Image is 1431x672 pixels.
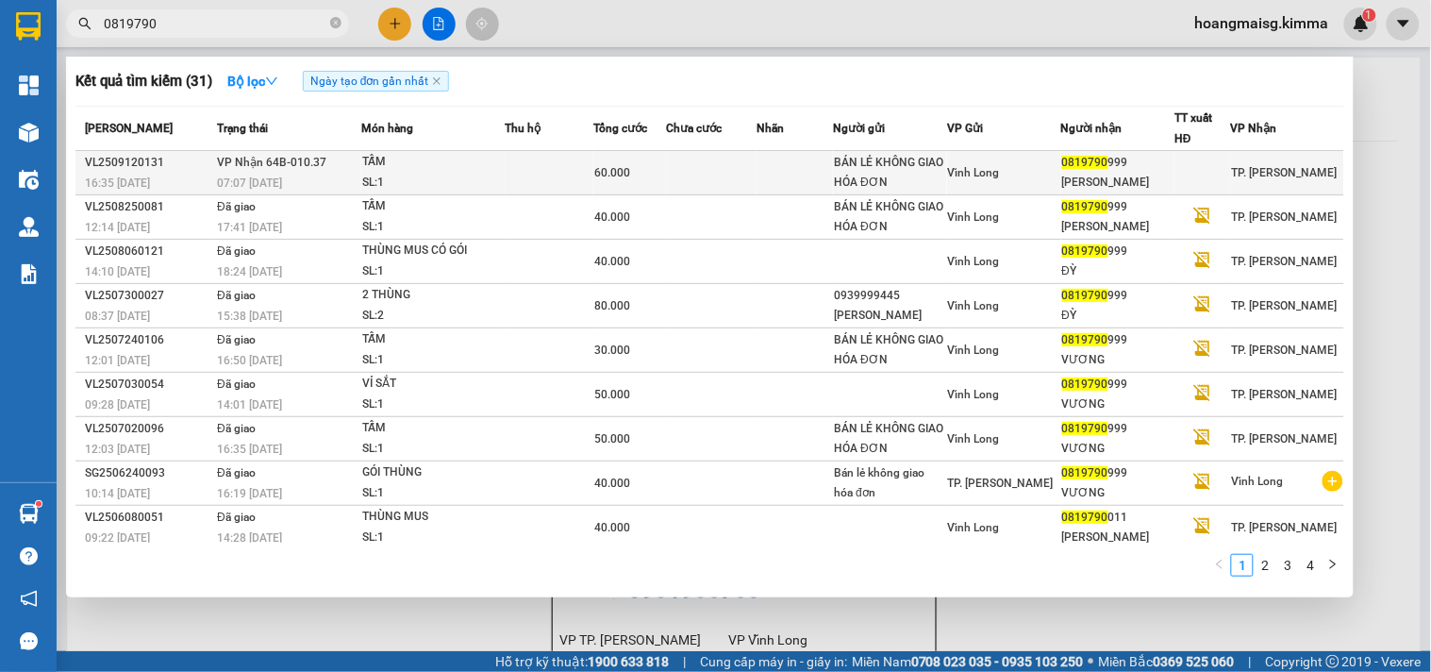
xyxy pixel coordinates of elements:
div: VL2507300027 [85,286,211,306]
button: Bộ lọcdown [212,66,293,96]
span: question-circle [20,547,38,565]
div: GÓI THÙNG [362,462,504,483]
span: Đã giao [217,378,256,391]
span: 09:22 [DATE] [85,531,150,545]
a: 3 [1277,555,1298,576]
div: VL2506080051 [85,508,211,528]
div: SL: 1 [362,395,504,415]
div: TẤM [362,196,504,217]
span: close [432,76,441,86]
span: 50.000 [594,432,630,445]
div: SL: 1 [362,173,504,193]
span: Vĩnh Long [948,344,1000,357]
span: 40.000 [594,210,630,224]
li: 2 [1254,554,1276,577]
span: VP Gửi [947,122,983,135]
div: [PERSON_NAME] [834,306,946,326]
span: 30.000 [594,344,630,357]
a: 1 [1232,555,1253,576]
span: notification [20,590,38,608]
div: 011 [1062,508,1174,528]
span: Gửi: [16,18,45,38]
span: 12:01 [DATE] [85,354,150,367]
span: Vĩnh Long [948,388,1000,401]
span: Đã giao [217,333,256,346]
span: close-circle [330,17,341,28]
li: Previous Page [1208,554,1231,577]
span: TP. [PERSON_NAME] [1232,166,1338,179]
div: BÁN LẺ KHÔNG GIAO HÓA ĐƠN [834,419,946,459]
span: 17:41 [DATE] [217,221,282,234]
img: warehouse-icon [19,123,39,143]
div: VƯƠNG [1062,483,1174,503]
span: right [1327,559,1339,570]
span: Vĩnh Long [948,521,1000,534]
div: SL: 1 [362,261,504,282]
span: 40.000 [594,255,630,268]
span: 16:50 [DATE] [217,354,282,367]
span: TP. [PERSON_NAME] [1232,255,1338,268]
div: [PERSON_NAME] [1062,217,1174,237]
div: VƯƠNG [1062,350,1174,370]
div: VL2509120131 [85,153,211,173]
div: TÂN THÀNH [180,61,312,84]
span: message [20,632,38,650]
img: dashboard-icon [19,76,39,95]
span: 0819790 [1062,511,1108,524]
span: Đã giao [217,244,256,258]
li: 3 [1276,554,1299,577]
a: 2 [1255,555,1275,576]
span: VP Nhận 64B-010.37 [217,156,326,169]
span: VP Nhận [1231,122,1277,135]
strong: Bộ lọc [227,74,278,89]
span: Chưa thu [177,122,246,142]
span: Vĩnh Long [948,432,1000,445]
div: 999 [1062,419,1174,439]
div: 999 [1062,375,1174,395]
span: [PERSON_NAME] [85,122,173,135]
span: search [78,17,92,30]
div: BÁN LẺ KHÔNG GIAO HÓA ĐƠN [834,153,946,193]
div: ĐỲ [1062,306,1174,326]
div: TẤM [362,418,504,439]
span: 15:38 [DATE] [217,310,282,323]
img: warehouse-icon [19,504,39,524]
div: SL: 1 [362,350,504,371]
li: 4 [1299,554,1322,577]
div: SL: 1 [362,483,504,504]
div: 0799661554 [180,84,312,110]
span: Trạng thái [217,122,268,135]
span: 0819790 [1062,333,1108,346]
span: plus-circle [1323,471,1343,492]
div: SL: 1 [362,217,504,238]
span: TP. [PERSON_NAME] [1232,388,1338,401]
span: Tổng cước [593,122,647,135]
span: 80.000 [594,299,630,312]
span: Nhãn [757,122,784,135]
span: close-circle [330,15,341,33]
span: Đã giao [217,200,256,213]
div: ĐỲ [1062,261,1174,281]
div: BÁN LẺ KHÔNG GIAO HÓA ĐƠN [834,197,946,237]
a: 4 [1300,555,1321,576]
span: 14:28 [DATE] [217,531,282,545]
div: 999 [1062,197,1174,217]
span: 09:28 [DATE] [85,398,150,412]
span: 0819790 [1062,289,1108,302]
img: warehouse-icon [19,170,39,190]
span: 0819790 [1062,244,1108,258]
span: TP. [PERSON_NAME] [948,477,1054,490]
div: SG2506240093 [85,463,211,483]
span: 0819790 [1062,156,1108,169]
div: SL: 1 [362,439,504,460]
span: 08:37 [DATE] [85,310,150,323]
span: Đã giao [217,289,256,302]
span: Người nhận [1061,122,1123,135]
div: THÙNG MUS CÓ GÓI [362,241,504,261]
div: VƯƠNG [1062,395,1174,414]
div: 0939999445 [834,286,946,306]
span: 60.000 [594,166,630,179]
div: VL2508250081 [85,197,211,217]
span: Ngày tạo đơn gần nhất [303,71,449,92]
div: SL: 2 [362,306,504,327]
